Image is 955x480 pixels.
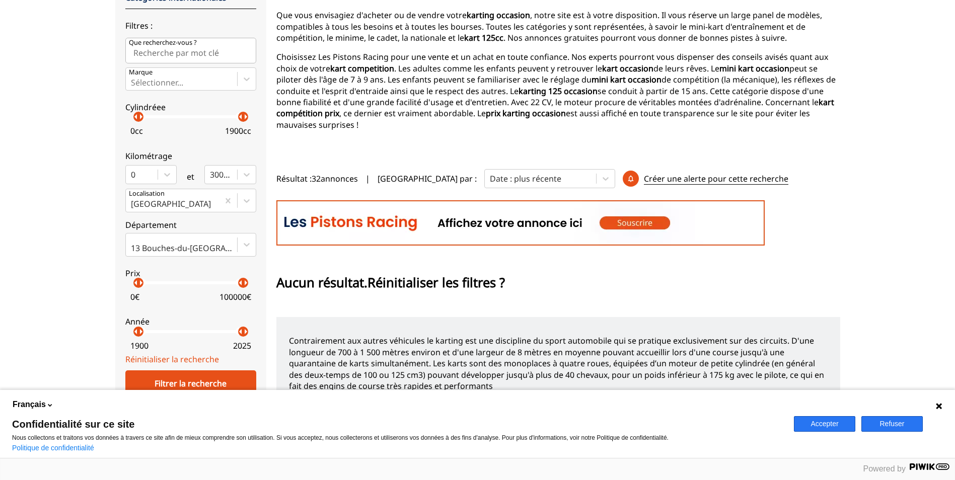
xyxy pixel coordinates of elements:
[130,125,143,136] p: 0 cc
[276,274,505,292] p: Aucun résultat.
[240,111,252,123] p: arrow_right
[276,51,840,130] p: Choisissez Les Pistons Racing pour une vente et un achat en toute confiance. Nos experts pourront...
[135,111,147,123] p: arrow_right
[125,370,256,396] div: Filtrer la recherche
[135,277,147,289] p: arrow_right
[276,10,840,43] p: Que vous envisagiez d'acheter ou de vendre votre , notre site est à votre disposition. Il vous ré...
[464,32,503,43] strong: kart 125cc
[219,291,251,302] p: 100000 €
[131,170,133,179] input: 0
[130,340,149,351] p: 1900
[467,10,530,21] strong: karting occasion
[233,340,251,351] p: 2025
[187,171,194,182] p: et
[225,125,251,136] p: 1900 cc
[365,173,370,184] span: |
[125,219,256,230] p: Département
[130,291,139,302] p: 0 €
[125,316,256,327] p: Année
[592,74,662,85] strong: mini kart occasion
[130,277,142,289] p: arrow_left
[125,268,256,279] p: Prix
[130,326,142,338] p: arrow_left
[13,399,46,410] span: Français
[240,326,252,338] p: arrow_right
[486,108,566,119] strong: prix karting occasion
[863,464,906,473] span: Powered by
[130,111,142,123] p: arrow_left
[129,38,197,47] p: Que recherchez-vous ?
[378,173,477,184] p: [GEOGRAPHIC_DATA] par :
[235,111,247,123] p: arrow_left
[235,277,247,289] p: arrow_left
[330,63,394,74] strong: kart competition
[12,419,782,429] span: Confidentialité sur ce site
[794,416,855,432] button: Accepter
[129,68,153,77] p: Marque
[125,354,219,365] a: Réinitialiser la recherche
[12,434,782,441] p: Nous collectons et traitons vos données à travers ce site afin de mieux comprendre son utilisatio...
[276,97,834,119] strong: kart compétition prix
[289,335,828,391] p: Contrairement aux autres véhicules le karting est une discipline du sport automobile qui se prati...
[235,326,247,338] p: arrow_left
[719,63,789,74] strong: mini kart occasion
[861,416,923,432] button: Refuser
[125,102,256,113] p: Cylindréee
[131,78,133,87] input: MarqueSélectionner...
[129,189,165,198] p: Localisation
[12,444,94,452] a: Politique de confidentialité
[125,20,256,31] p: Filtres :
[125,150,256,162] p: Kilométrage
[519,86,598,97] strong: karting 125 occasion
[644,173,788,185] p: Créer une alerte pour cette recherche
[602,63,653,74] strong: kart occasion
[368,274,505,291] span: Réinitialiser les filtres ?
[125,38,256,63] input: Que recherchez-vous ?
[210,170,212,179] input: 300000
[135,326,147,338] p: arrow_right
[276,173,358,184] span: Résultat : 32 annonces
[240,277,252,289] p: arrow_right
